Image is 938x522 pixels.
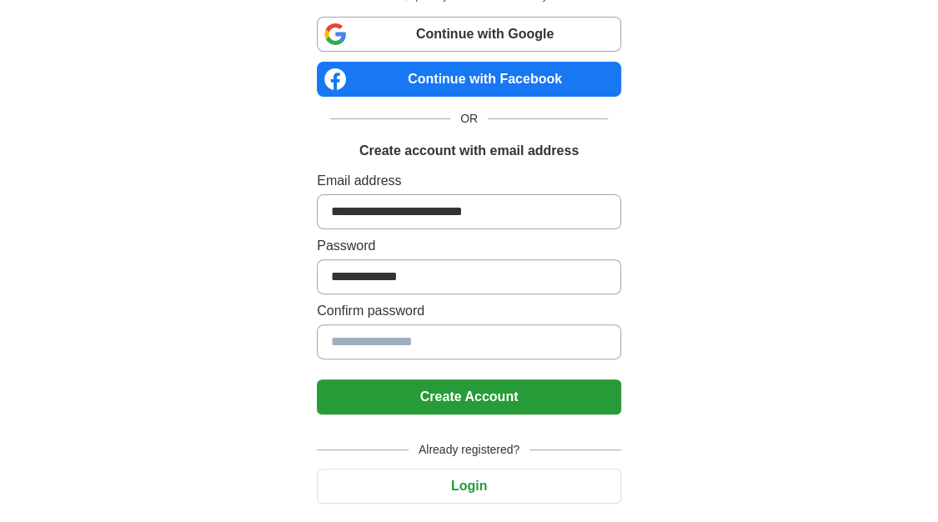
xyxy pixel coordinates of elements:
[317,236,621,256] label: Password
[317,301,621,321] label: Confirm password
[409,441,529,459] span: Already registered?
[317,379,621,414] button: Create Account
[317,469,621,504] button: Login
[317,62,621,97] a: Continue with Facebook
[359,141,579,161] h1: Create account with email address
[317,171,621,191] label: Email address
[317,17,621,52] a: Continue with Google
[317,479,621,493] a: Login
[450,110,488,128] span: OR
